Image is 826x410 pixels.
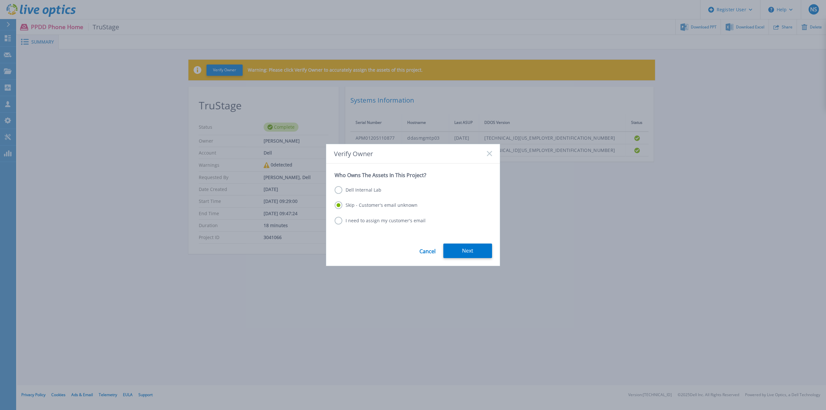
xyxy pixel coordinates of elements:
label: I need to assign my customer's email [335,217,426,225]
a: Cancel [419,244,436,258]
label: Skip - Customer's email unknown [335,201,418,209]
span: Verify Owner [334,150,373,157]
button: Next [443,244,492,258]
label: Dell Internal Lab [335,186,381,194]
p: Who Owns The Assets In This Project? [335,172,491,178]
